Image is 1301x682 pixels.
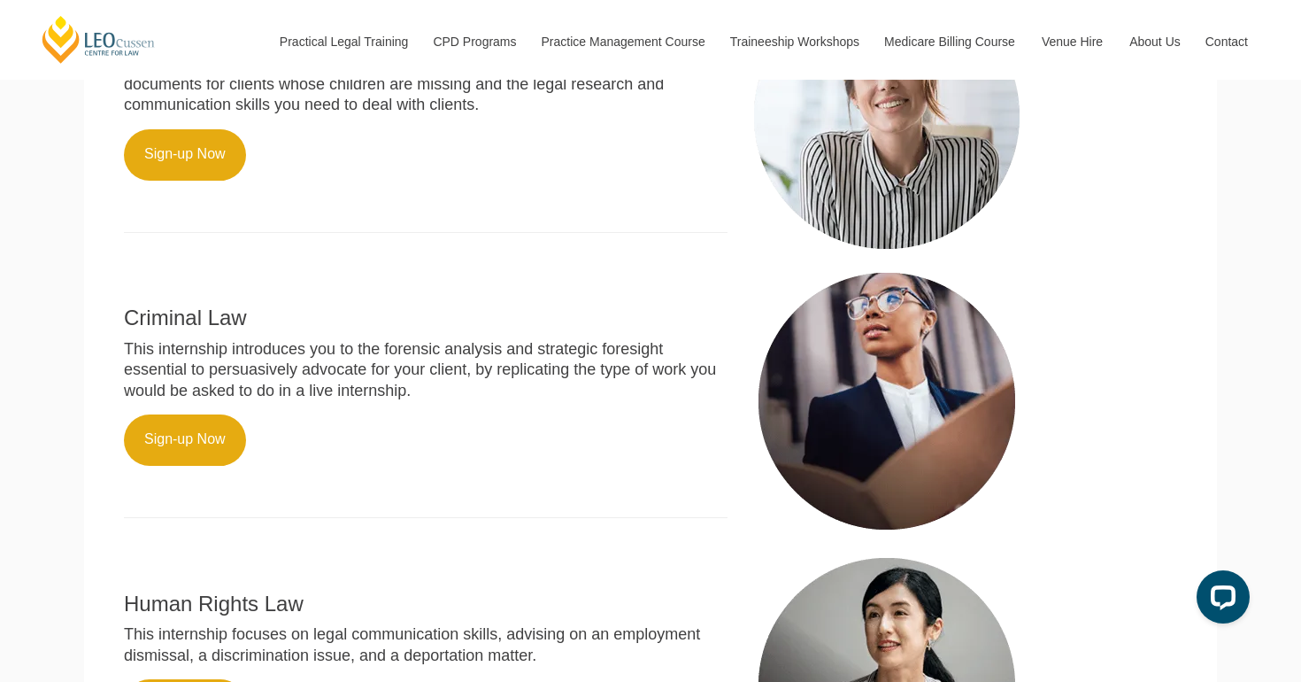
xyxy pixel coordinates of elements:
a: About Us [1116,4,1192,80]
a: Traineeship Workshops [717,4,871,80]
a: Sign-up Now [124,129,246,181]
a: Practice Management Course [528,4,717,80]
h2: Human Rights Law [124,593,727,616]
iframe: LiveChat chat widget [1182,563,1257,638]
p: This internship focuses on legal communication skills, advising on an employment dismissal, a dis... [124,624,727,666]
a: Sign-up Now [124,415,246,466]
a: CPD Programs [420,4,527,80]
a: Venue Hire [1028,4,1116,80]
a: Medicare Billing Course [871,4,1028,80]
a: [PERSON_NAME] Centre for Law [40,14,158,65]
p: This internship focuses on parenting and property arrangements, preparing court documents for cli... [124,54,727,116]
a: Practical Legal Training [266,4,420,80]
a: Contact [1192,4,1261,80]
h2: Criminal Law [124,306,727,329]
p: This internship introduces you to the forensic analysis and strategic foresight essential to pers... [124,339,727,401]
